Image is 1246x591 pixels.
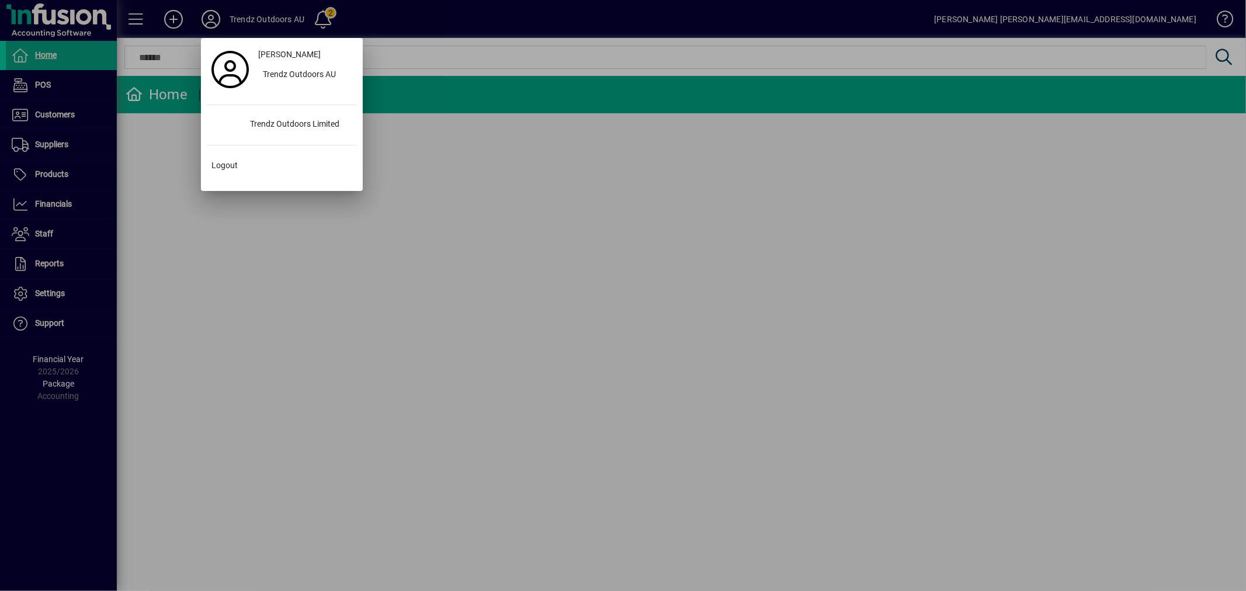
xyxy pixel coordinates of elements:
button: Trendz Outdoors AU [254,65,357,86]
a: Profile [207,59,254,80]
button: Logout [207,155,357,176]
span: Logout [211,159,238,172]
div: Trendz Outdoors Limited [241,114,357,135]
a: [PERSON_NAME] [254,44,357,65]
button: Trendz Outdoors Limited [207,114,357,135]
span: [PERSON_NAME] [258,48,321,61]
